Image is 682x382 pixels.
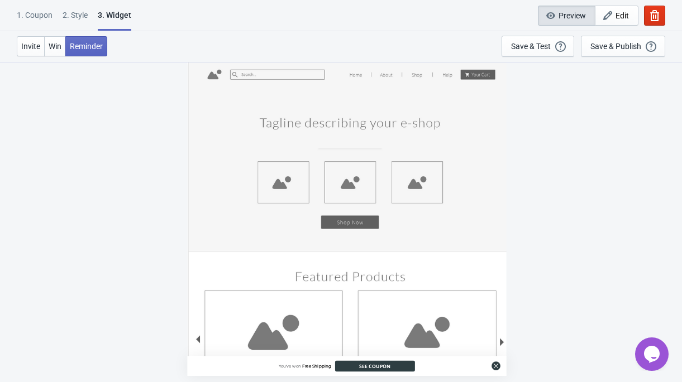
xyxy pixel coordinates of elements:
[511,42,551,51] div: Save & Test
[538,6,595,26] button: Preview
[335,360,414,371] button: See Coupon
[635,337,671,371] iframe: chat widget
[302,363,331,368] span: Free Shipping
[21,42,40,51] span: Invite
[616,11,629,20] span: Edit
[17,9,53,29] div: 1. Coupon
[581,36,665,57] button: Save & Publish
[595,6,638,26] button: Edit
[44,36,66,56] button: Win
[49,42,61,51] span: Win
[98,9,131,31] div: 3. Widget
[590,42,641,51] div: Save & Publish
[559,11,586,20] span: Preview
[70,42,103,51] span: Reminder
[279,363,301,368] span: You've won
[65,36,107,56] button: Reminder
[17,36,45,56] button: Invite
[63,9,88,29] div: 2 . Style
[502,36,574,57] button: Save & Test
